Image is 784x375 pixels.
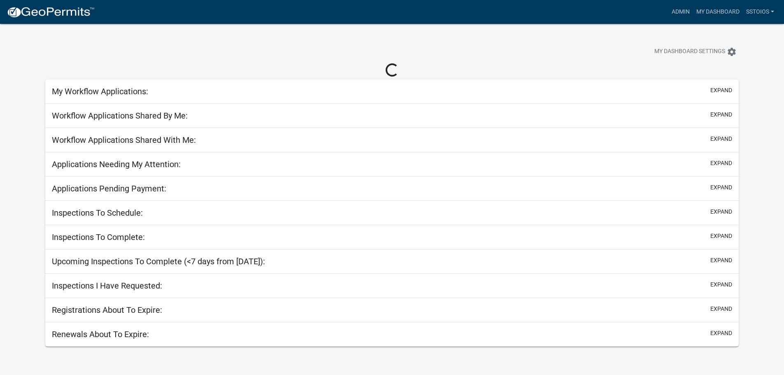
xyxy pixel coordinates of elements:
[52,329,149,339] h5: Renewals About To Expire:
[52,232,145,242] h5: Inspections To Complete:
[710,305,732,313] button: expand
[52,256,265,266] h5: Upcoming Inspections To Complete (<7 days from [DATE]):
[727,47,737,57] i: settings
[52,159,181,169] h5: Applications Needing My Attention:
[710,329,732,338] button: expand
[710,86,732,95] button: expand
[654,47,725,57] span: My Dashboard Settings
[710,232,732,240] button: expand
[52,111,188,121] h5: Workflow Applications Shared By Me:
[52,208,143,218] h5: Inspections To Schedule:
[743,4,777,20] a: sstoios
[52,86,148,96] h5: My Workflow Applications:
[52,184,166,193] h5: Applications Pending Payment:
[710,256,732,265] button: expand
[668,4,693,20] a: Admin
[710,207,732,216] button: expand
[52,305,162,315] h5: Registrations About To Expire:
[648,44,743,60] button: My Dashboard Settingssettings
[710,280,732,289] button: expand
[710,159,732,168] button: expand
[52,281,162,291] h5: Inspections I Have Requested:
[710,110,732,119] button: expand
[52,135,196,145] h5: Workflow Applications Shared With Me:
[710,135,732,143] button: expand
[693,4,743,20] a: My Dashboard
[710,183,732,192] button: expand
